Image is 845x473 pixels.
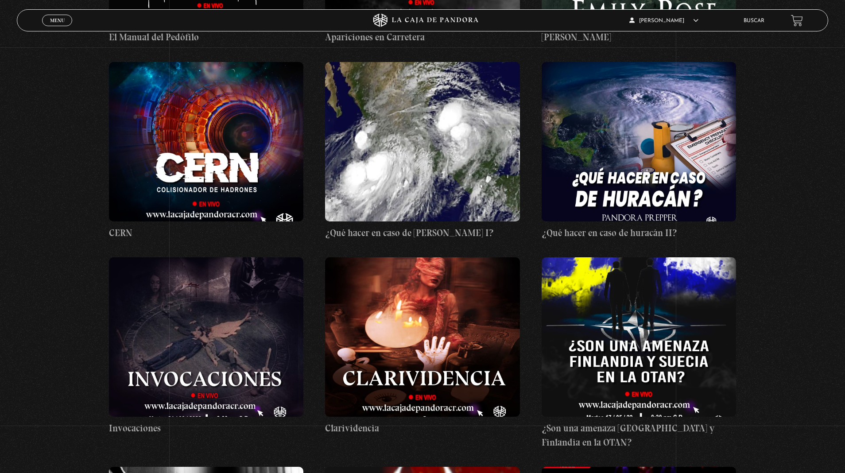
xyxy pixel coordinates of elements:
[542,62,736,240] a: ¿Qué hacer en caso de huracán II?
[325,421,520,435] h4: Clarividencia
[109,257,304,435] a: Invocaciones
[542,257,736,449] a: ¿Son una amenaza [GEOGRAPHIC_DATA] y Finlandia en la OTAN?
[791,15,803,27] a: View your shopping cart
[109,30,304,44] h4: El Manual del Pedófilo
[325,62,520,240] a: ¿Qué hacer en caso de [PERSON_NAME] I?
[542,30,736,44] h4: [PERSON_NAME]
[50,18,65,23] span: Menu
[629,18,698,23] span: [PERSON_NAME]
[325,226,520,240] h4: ¿Qué hacer en caso de [PERSON_NAME] I?
[109,226,304,240] h4: CERN
[325,30,520,44] h4: Apariciones en Carretera
[325,257,520,435] a: Clarividencia
[47,25,68,31] span: Cerrar
[109,421,304,435] h4: Invocaciones
[109,62,304,240] a: CERN
[744,18,764,23] a: Buscar
[542,226,736,240] h4: ¿Qué hacer en caso de huracán II?
[542,421,736,449] h4: ¿Son una amenaza [GEOGRAPHIC_DATA] y Finlandia en la OTAN?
